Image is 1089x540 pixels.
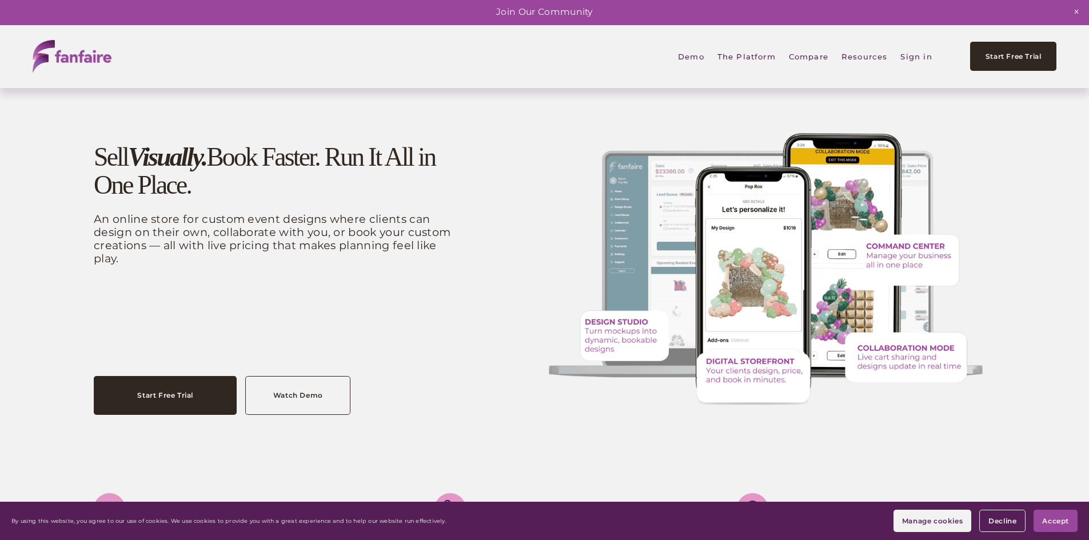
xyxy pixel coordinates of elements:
[841,45,888,69] span: Resources
[128,142,206,171] em: Visually.
[717,43,776,69] a: folder dropdown
[33,40,111,73] img: fanfaire
[893,510,971,532] button: Manage cookies
[94,143,464,199] h1: Sell Book Faster. Run It All in One Place.
[841,43,888,69] a: folder dropdown
[94,376,237,415] a: Start Free Trial
[1034,510,1078,532] button: Accept
[11,518,446,525] p: By using this website, you agree to our use of cookies. We use cookies to provide you with a grea...
[717,45,776,69] span: The Platform
[789,43,828,69] a: Compare
[970,42,1056,71] a: Start Free Trial
[678,43,704,69] a: Demo
[1042,517,1069,525] span: Accept
[900,43,932,69] a: Sign in
[979,510,1026,532] button: Decline
[245,376,350,415] a: Watch Demo
[988,517,1016,525] span: Decline
[902,517,963,525] span: Manage cookies
[94,213,464,265] p: An online store for custom event designs where clients can design on their own, collaborate with ...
